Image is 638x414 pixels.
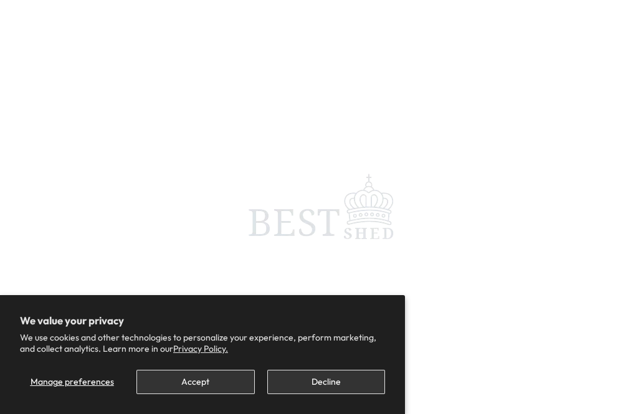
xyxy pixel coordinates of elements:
[20,370,124,394] button: Manage preferences
[20,332,385,354] p: We use cookies and other technologies to personalize your experience, perform marketing, and coll...
[31,376,114,387] span: Manage preferences
[136,370,254,394] button: Accept
[173,343,228,354] a: Privacy Policy.
[20,315,385,326] h2: We value your privacy
[267,370,385,394] button: Decline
